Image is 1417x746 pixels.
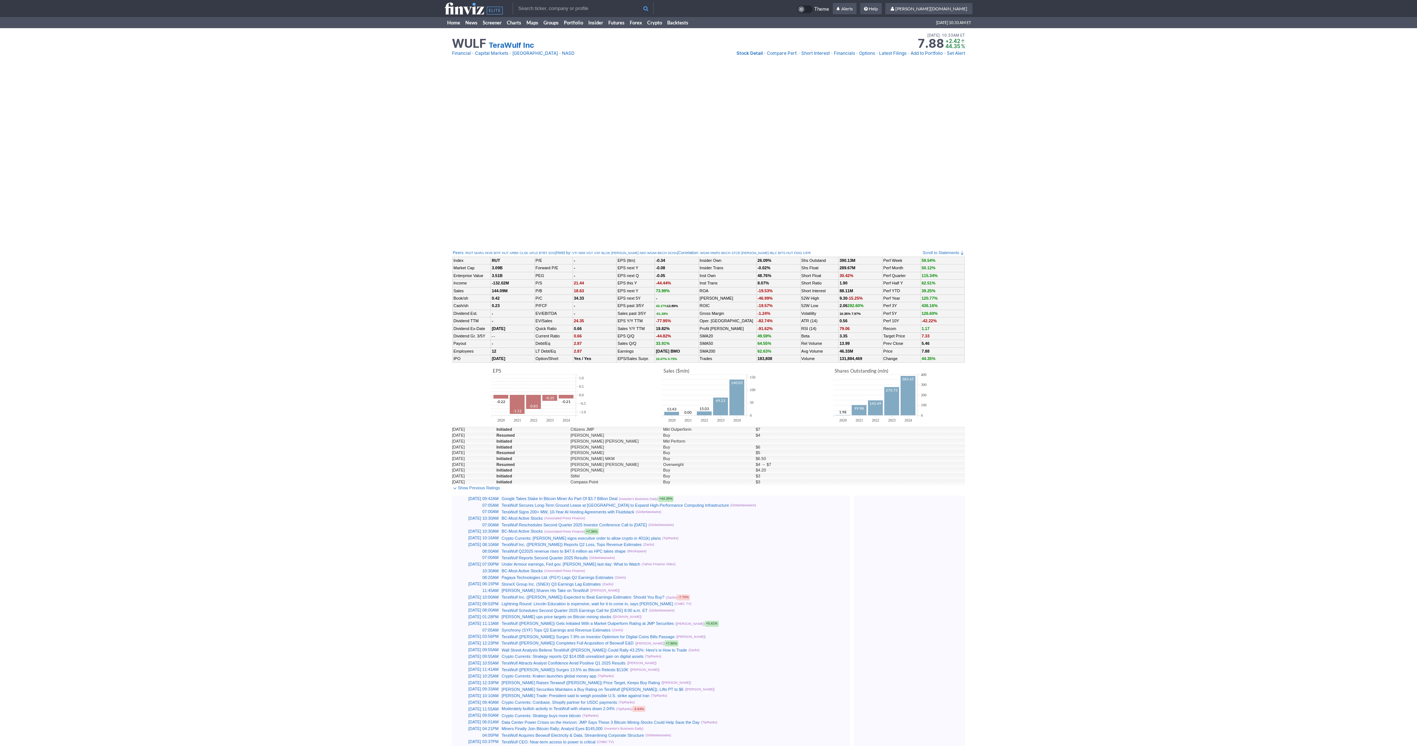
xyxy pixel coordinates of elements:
[922,289,935,293] span: 39.25%
[502,667,628,672] a: TeraWulf ([PERSON_NAME]) Surges 13.5% as Bitcoin Retests $110K
[882,310,921,317] td: Perf 5Y
[665,17,691,28] a: Backtests
[927,32,965,39] span: [DATE] 10:33AM ET
[882,287,921,294] td: Perf YTD
[453,294,491,302] td: Book/sh
[618,356,649,361] a: EPS/Sales Surpr.
[474,251,484,256] a: MARA
[452,50,471,57] a: Financial
[453,326,485,331] a: Dividend Ex-Date
[617,294,655,302] td: EPS next 5Y
[741,251,769,256] a: [PERSON_NAME]
[922,334,929,338] span: 7.33
[699,340,756,347] td: SMA50
[453,257,491,264] td: Index
[800,302,838,310] td: 52W Low
[944,50,946,57] span: •
[922,311,938,316] span: 126.60%
[502,569,543,573] a: BC-Most Active Stocks
[699,272,756,279] td: Inst Own
[492,334,495,338] a: - -
[656,334,671,338] span: -44.82%
[922,266,935,270] span: 50.12%
[535,340,573,347] td: Debt/Eq
[839,289,853,293] b: 88.11M
[502,687,683,692] a: [PERSON_NAME] Securities Maintains a Buy Rating on TeraWulf ([PERSON_NAME]), Lifts PT to $6
[922,273,938,278] span: 115.34%
[502,542,642,547] a: TeraWulf Inc. ([PERSON_NAME]) Reports Q2 Loss, Tops Revenue Estimates
[502,556,588,560] a: TeraWulf Reports Second Quarter 2025 Results
[492,258,500,263] b: RUT
[502,562,640,566] a: Under Armour earnings, Fed gov. [PERSON_NAME] last day: What to Watch
[453,302,491,310] td: Cash/sh
[502,496,618,501] a: Google Takes Stake In Bitcoin Miner As Part Of $3.7 Billion Deal
[535,287,573,294] td: P/B
[700,251,710,256] a: WGMI
[502,720,700,725] a: Data Center Power Crises on the Horizon: JMP Says These 3 Bitcoin Mining Stocks Could Help Save t...
[574,281,584,285] span: 21.44
[519,251,528,256] a: CLSK
[453,311,478,316] a: Dividend Est.
[492,326,505,331] a: [DATE]
[555,250,677,256] div: | :
[502,635,675,639] a: TeraWulf ([PERSON_NAME]) Surges 7.8% on Investor Optimism for Digital Coins Bills Passage
[856,50,858,57] span: •
[535,294,573,302] td: P/C
[758,281,769,285] b: 8.07%
[656,304,667,308] span: 43.17%
[736,50,763,57] a: Stock Detail
[758,334,771,338] span: 49.59%
[834,50,855,57] a: Financials
[492,311,493,316] a: -
[859,50,875,57] a: Options
[883,334,905,338] a: Target Price
[502,654,643,659] a: Crypto Currents: Strategy reports Q2 $14.05B unrealized gain on digital assets
[798,50,801,57] span: •
[539,251,548,256] a: BTBT
[882,302,921,310] td: Perf 3Y
[453,280,491,287] td: Income
[502,595,664,599] a: TeraWulf Inc. ([PERSON_NAME]) Expected to Beat Earnings Estimates: Should You Buy?
[895,6,967,11] span: [PERSON_NAME][DOMAIN_NAME]
[800,264,838,272] td: Shs Float
[801,50,830,57] a: Short Interest
[839,273,853,278] a: 30.42%
[472,50,474,57] span: •
[839,266,855,270] b: 289.67M
[883,326,896,331] a: Recom
[475,50,508,57] a: Capital Markets
[758,311,771,316] span: -1.24%
[758,258,771,263] b: 26.09%
[758,266,771,270] b: -0.02%
[492,281,509,285] b: -132.02M
[452,363,706,367] img: nic2x2.gif
[513,3,653,14] input: Search ticker, company or profile
[911,50,943,57] a: Add to Portfolio
[618,349,633,353] a: Earnings
[601,251,610,256] a: BLOK
[504,17,524,28] a: Charts
[699,264,756,272] td: Insider Trans
[502,693,649,698] a: [PERSON_NAME] Trade: President said to weigh possible U.S. strike against Iran
[758,289,773,293] span: -19.53%
[492,266,502,270] b: 3.09B
[492,273,502,278] b: 3.51B
[731,251,740,256] a: STCE
[578,251,585,256] a: IWM
[574,319,584,323] span: 24.35
[502,251,509,256] a: HUT
[535,317,573,325] td: EV/Sales
[882,272,921,279] td: Perf Quarter
[656,266,665,270] b: -0.08
[509,50,512,57] span: •
[535,310,573,317] td: EV/EBITDA
[801,289,826,293] a: Short Interest
[839,326,850,331] span: 79.06
[502,615,611,619] a: [PERSON_NAME] ups price targets on Bitcoin mining stocks
[922,319,937,323] span: -42.22%
[656,349,680,353] a: [DATE] BMO
[574,258,575,263] b: -
[736,50,763,56] span: Stock Detail
[574,326,582,331] b: 0.66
